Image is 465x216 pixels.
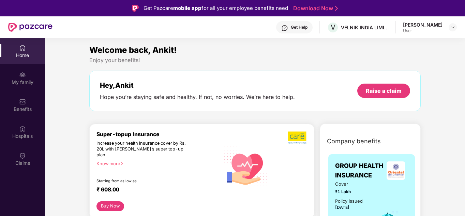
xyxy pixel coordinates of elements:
img: svg+xml;base64,PHN2ZyBpZD0iQmVuZWZpdHMiIHhtbG5zPSJodHRwOi8vd3d3LnczLm9yZy8yMDAwL3N2ZyIgd2lkdGg9Ij... [19,98,26,105]
span: Company benefits [327,136,381,146]
img: svg+xml;base64,PHN2ZyBpZD0iSG9zcGl0YWxzIiB4bWxucz0iaHR0cDovL3d3dy53My5vcmcvMjAwMC9zdmciIHdpZHRoPS... [19,125,26,132]
div: Get Help [291,25,307,30]
span: [DATE] [335,205,349,210]
span: V [331,23,335,31]
img: svg+xml;base64,PHN2ZyB3aWR0aD0iMjAiIGhlaWdodD0iMjAiIHZpZXdCb3g9IjAgMCAyMCAyMCIgZmlsbD0ibm9uZSIgeG... [19,71,26,78]
div: ₹ 608.00 [96,186,213,195]
span: Cover [335,181,367,188]
img: svg+xml;base64,PHN2ZyBpZD0iRHJvcGRvd24tMzJ4MzIiIHhtbG5zPSJodHRwOi8vd3d3LnczLm9yZy8yMDAwL3N2ZyIgd2... [450,25,455,30]
div: VELNIK INDIA LIMITED [341,24,389,31]
div: Policy issued [335,198,363,205]
img: svg+xml;base64,PHN2ZyBpZD0iSG9tZSIgeG1sbnM9Imh0dHA6Ly93d3cudzMub3JnLzIwMDAvc3ZnIiB3aWR0aD0iMjAiIG... [19,44,26,51]
div: Hope you’re staying safe and healthy. If not, no worries. We’re here to help. [100,93,295,101]
div: Raise a claim [366,87,402,95]
strong: mobile app [173,5,201,11]
div: Hey, Ankit [100,81,295,89]
span: right [120,162,124,165]
img: svg+xml;base64,PHN2ZyBpZD0iQ2xhaW0iIHhtbG5zPSJodHRwOi8vd3d3LnczLm9yZy8yMDAwL3N2ZyIgd2lkdGg9IjIwIi... [19,152,26,159]
span: ₹1 Lakh [335,188,367,195]
img: svg+xml;base64,PHN2ZyBpZD0iSGVscC0zMngzMiIgeG1sbnM9Imh0dHA6Ly93d3cudzMub3JnLzIwMDAvc3ZnIiB3aWR0aD... [281,25,288,31]
div: Increase your health insurance cover by Rs. 20L with [PERSON_NAME]’s super top-up plan. [96,141,190,158]
img: svg+xml;base64,PHN2ZyB4bWxucz0iaHR0cDovL3d3dy53My5vcmcvMjAwMC9zdmciIHhtbG5zOnhsaW5rPSJodHRwOi8vd3... [220,139,272,193]
div: Super-topup Insurance [96,131,220,138]
img: insurerLogo [387,161,405,180]
div: Enjoy your benefits! [89,57,421,64]
span: Welcome back, Ankit! [89,45,177,55]
div: User [403,28,442,33]
a: Download Now [293,5,336,12]
div: Starting from as low as [96,179,191,184]
div: Know more [96,161,215,166]
button: Buy Now [96,201,124,211]
div: [PERSON_NAME] [403,21,442,28]
div: Get Pazcare for all your employee benefits need [144,4,288,12]
img: Stroke [335,5,338,12]
span: GROUP HEALTH INSURANCE [335,161,384,181]
img: Logo [132,5,139,12]
img: New Pazcare Logo [8,23,52,32]
img: b5dec4f62d2307b9de63beb79f102df3.png [288,131,307,144]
